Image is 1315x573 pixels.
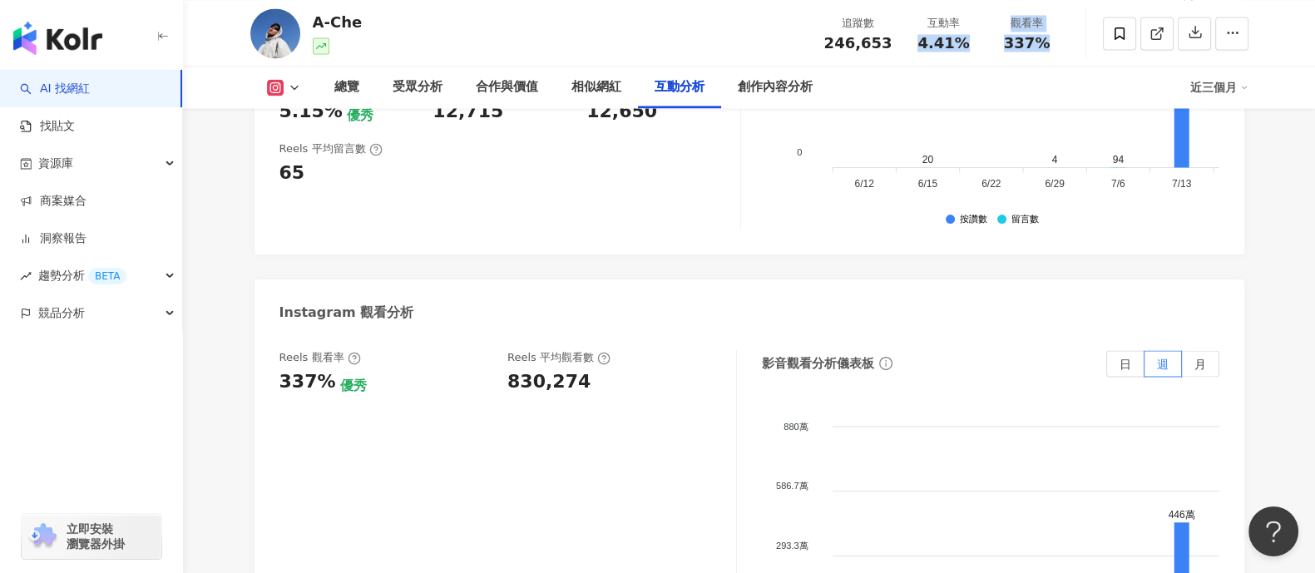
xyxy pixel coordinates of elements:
[476,77,538,97] div: 合作與價值
[1045,179,1065,190] tspan: 6/29
[784,422,808,432] tspan: 880萬
[313,12,363,32] div: A-Che
[507,350,611,365] div: Reels 平均觀看數
[279,304,414,322] div: Instagram 觀看分析
[738,77,813,97] div: 創作內容分析
[38,257,126,294] span: 趨勢分析
[279,99,343,125] div: 5.15%
[775,541,808,551] tspan: 293.3萬
[981,179,1001,190] tspan: 6/22
[1004,35,1051,52] span: 337%
[824,15,892,32] div: 追蹤數
[339,377,366,395] div: 優秀
[20,270,32,282] span: rise
[854,179,874,190] tspan: 6/12
[20,230,87,247] a: 洞察報告
[507,369,591,395] div: 830,274
[824,34,892,52] span: 246,653
[917,179,937,190] tspan: 6/15
[27,523,59,550] img: chrome extension
[393,77,442,97] div: 受眾分析
[1194,357,1206,370] span: 月
[996,15,1059,32] div: 觀看率
[334,77,359,97] div: 總覽
[433,99,503,125] div: 12,715
[20,118,75,135] a: 找貼文
[1248,506,1298,556] iframe: Help Scout Beacon - Open
[775,481,808,491] tspan: 586.7萬
[279,161,305,186] div: 65
[960,215,987,225] div: 按讚數
[88,268,126,284] div: BETA
[38,294,85,332] span: 競品分析
[38,145,73,182] span: 資源庫
[762,355,874,373] div: 影音觀看分析儀表板
[279,369,336,395] div: 337%
[1157,357,1169,370] span: 週
[22,514,161,559] a: chrome extension立即安裝 瀏覽器外掛
[877,354,895,373] span: info-circle
[571,77,621,97] div: 相似網紅
[912,15,976,32] div: 互動率
[1110,179,1125,190] tspan: 7/6
[20,193,87,210] a: 商案媒合
[250,8,300,58] img: KOL Avatar
[13,22,102,55] img: logo
[20,81,90,97] a: searchAI 找網紅
[67,521,125,551] span: 立即安裝 瀏覽器外掛
[1011,215,1039,225] div: 留言數
[917,35,969,52] span: 4.41%
[347,106,373,125] div: 優秀
[279,350,361,365] div: Reels 觀看率
[279,141,383,156] div: Reels 平均留言數
[1171,179,1191,190] tspan: 7/13
[797,147,802,157] tspan: 0
[655,77,704,97] div: 互動分析
[586,99,657,125] div: 12,650
[1120,357,1131,370] span: 日
[1190,74,1248,101] div: 近三個月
